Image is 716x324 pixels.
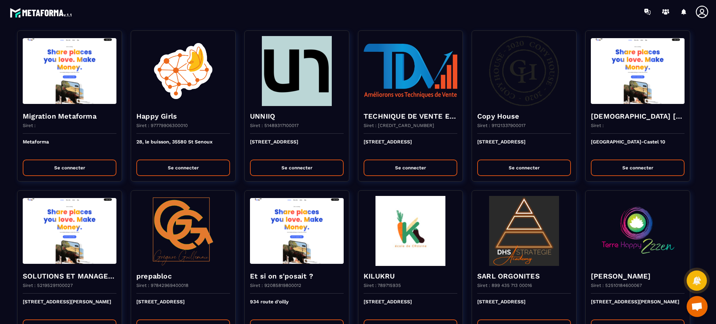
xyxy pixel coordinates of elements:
img: funnel-background [477,36,571,106]
p: Siret : 52510184600067 [591,283,642,288]
p: [STREET_ADDRESS] [250,139,344,154]
h4: SARL ORGONITES [477,271,571,281]
h4: KILUKRU [364,271,457,281]
p: 28, le buisson, 35580 St Senoux [136,139,230,154]
p: Siret : [591,123,604,128]
button: Se connecter [591,160,685,176]
p: Siret : 899 435 713 00016 [477,283,532,288]
button: Se connecter [477,160,571,176]
button: Se connecter [136,160,230,176]
p: Siret : 52195291100027 [23,283,73,288]
p: [STREET_ADDRESS][PERSON_NAME] [23,299,116,314]
img: funnel-background [591,196,685,266]
h4: [PERSON_NAME] [591,271,685,281]
p: Siret : [23,123,36,128]
h4: Et si on s'posait ? [250,271,344,281]
img: funnel-background [136,196,230,266]
img: funnel-background [364,196,457,266]
p: Siret : 97842969400018 [136,283,188,288]
p: Siret : 789715935 [364,283,401,288]
h4: SOLUTIONS ET MANAGERS [23,271,116,281]
p: [STREET_ADDRESS] [477,299,571,314]
button: Se connecter [364,160,457,176]
img: funnel-background [136,36,230,106]
h4: [DEMOGRAPHIC_DATA] [GEOGRAPHIC_DATA] [591,111,685,121]
p: Metaforma [23,139,116,154]
p: [GEOGRAPHIC_DATA]-Castel 10 [591,139,685,154]
p: [STREET_ADDRESS] [364,299,457,314]
img: funnel-background [23,196,116,266]
img: funnel-background [591,36,685,106]
img: funnel-background [250,196,344,266]
p: Siret : 92085819800012 [250,283,301,288]
p: Siret : 51489317100017 [250,123,299,128]
p: Siret : 97779906300010 [136,123,188,128]
h4: prepabloc [136,271,230,281]
h4: Happy Girls [136,111,230,121]
p: [STREET_ADDRESS] [136,299,230,314]
p: [STREET_ADDRESS][PERSON_NAME] [591,299,685,314]
img: funnel-background [23,36,116,106]
p: 934 route d'oilly [250,299,344,314]
p: [STREET_ADDRESS] [477,139,571,154]
img: logo [10,6,73,19]
button: Se connecter [23,160,116,176]
h4: UNNIIQ [250,111,344,121]
a: Ouvrir le chat [687,296,708,317]
p: Siret : [CREDIT_CARD_NUMBER] [364,123,434,128]
p: [STREET_ADDRESS] [364,139,457,154]
h4: TECHNIQUE DE VENTE EDITION [364,111,457,121]
p: Siret : 91121337900017 [477,123,525,128]
img: funnel-background [250,36,344,106]
h4: Migration Metaforma [23,111,116,121]
h4: Copy House [477,111,571,121]
img: funnel-background [364,36,457,106]
img: funnel-background [477,196,571,266]
button: Se connecter [250,160,344,176]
